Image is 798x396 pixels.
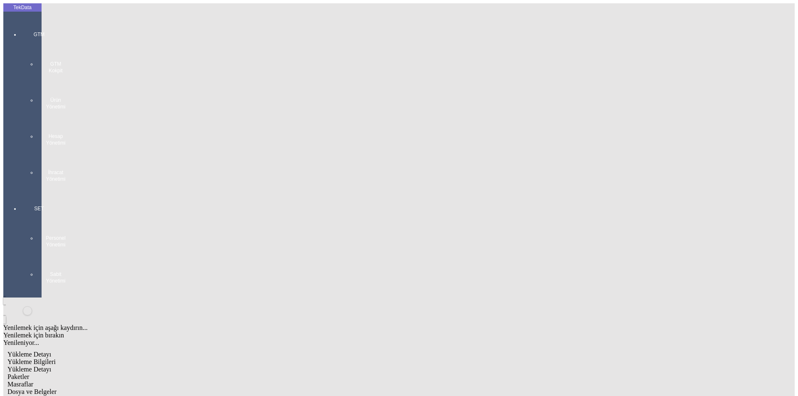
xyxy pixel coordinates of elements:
[3,324,670,332] div: Yenilemek için aşağı kaydırın...
[7,358,56,365] span: Yükleme Bilgileri
[27,205,52,212] span: SET
[43,235,68,248] span: Personel Yönetimi
[43,61,68,74] span: GTM Kokpit
[7,351,51,358] span: Yükleme Detayı
[3,4,42,11] div: TekData
[43,271,68,284] span: Sabit Yönetimi
[3,339,670,347] div: Yenileniyor...
[43,97,68,110] span: Ürün Yönetimi
[7,388,57,395] span: Dosya ve Belgeler
[27,31,52,38] span: GTM
[3,332,670,339] div: Yenilemek için bırakın
[43,169,68,182] span: İhracat Yönetimi
[43,133,68,146] span: Hesap Yönetimi
[7,366,51,373] span: Yükleme Detayı
[7,373,29,380] span: Paketler
[7,381,33,388] span: Masraflar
